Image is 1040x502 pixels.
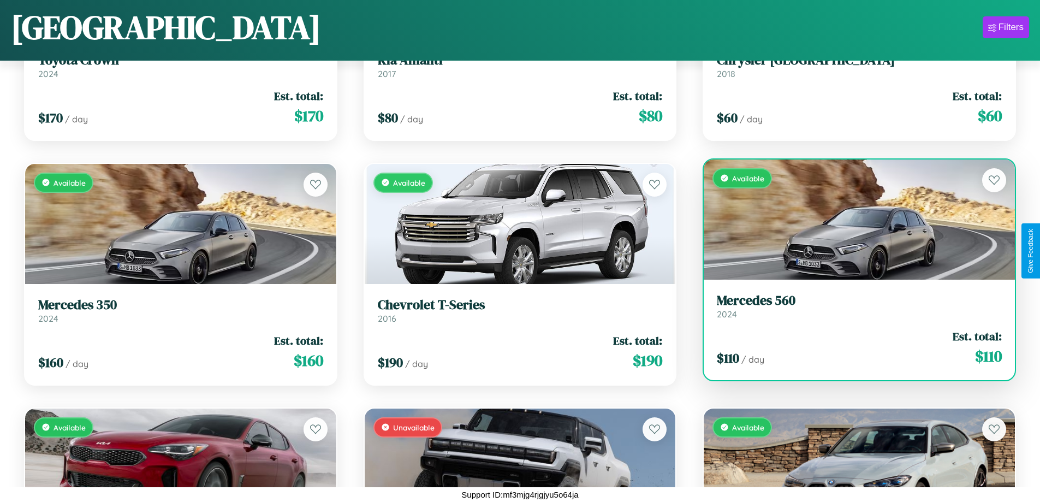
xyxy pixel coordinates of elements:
[393,178,425,187] span: Available
[1027,229,1035,273] div: Give Feedback
[717,52,1002,79] a: Chrysler [GEOGRAPHIC_DATA]2018
[54,178,86,187] span: Available
[378,297,663,313] h3: Chevrolet T-Series
[717,52,1002,68] h3: Chrysler [GEOGRAPHIC_DATA]
[274,333,323,349] span: Est. total:
[613,88,662,104] span: Est. total:
[953,88,1002,104] span: Est. total:
[741,354,764,365] span: / day
[38,297,323,313] h3: Mercedes 350
[461,487,578,502] p: Support ID: mf3mjg4rjgjyu5o64ja
[65,114,88,125] span: / day
[38,52,323,79] a: Toyota Crown2024
[38,52,323,68] h3: Toyota Crown
[38,68,58,79] span: 2024
[717,109,738,127] span: $ 60
[11,5,321,50] h1: [GEOGRAPHIC_DATA]
[294,350,323,371] span: $ 160
[717,68,735,79] span: 2018
[378,353,403,371] span: $ 190
[740,114,763,125] span: / day
[378,109,398,127] span: $ 80
[378,68,396,79] span: 2017
[983,16,1029,38] button: Filters
[633,350,662,371] span: $ 190
[378,297,663,324] a: Chevrolet T-Series2016
[378,313,396,324] span: 2016
[38,353,63,371] span: $ 160
[405,358,428,369] span: / day
[38,109,63,127] span: $ 170
[999,22,1024,33] div: Filters
[975,345,1002,367] span: $ 110
[294,105,323,127] span: $ 170
[393,423,435,432] span: Unavailable
[54,423,86,432] span: Available
[953,328,1002,344] span: Est. total:
[378,52,663,68] h3: Kia Amanti
[613,333,662,349] span: Est. total:
[400,114,423,125] span: / day
[978,105,1002,127] span: $ 60
[717,309,737,320] span: 2024
[717,293,1002,320] a: Mercedes 5602024
[378,52,663,79] a: Kia Amanti2017
[274,88,323,104] span: Est. total:
[38,313,58,324] span: 2024
[732,174,764,183] span: Available
[717,293,1002,309] h3: Mercedes 560
[38,297,323,324] a: Mercedes 3502024
[66,358,88,369] span: / day
[717,349,739,367] span: $ 110
[732,423,764,432] span: Available
[639,105,662,127] span: $ 80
